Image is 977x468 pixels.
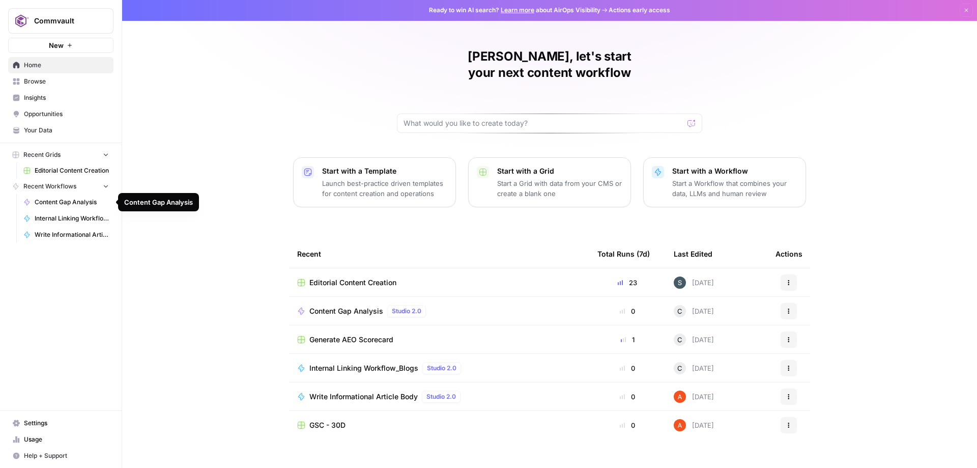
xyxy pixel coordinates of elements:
[674,277,714,289] div: [DATE]
[674,305,714,317] div: [DATE]
[597,392,657,402] div: 0
[309,278,396,288] span: Editorial Content Creation
[19,194,113,210] a: Content Gap Analysis
[35,230,109,239] span: Write Informational Article Body
[24,61,109,70] span: Home
[597,240,650,268] div: Total Runs (7d)
[24,419,109,428] span: Settings
[24,126,109,135] span: Your Data
[468,157,631,207] button: Start with a GridStart a Grid with data from your CMS or create a blank one
[674,391,686,403] img: cje7zb9ux0f2nqyv5qqgv3u0jxek
[309,420,346,430] span: GSC - 30D
[674,240,712,268] div: Last Edited
[8,57,113,73] a: Home
[674,277,686,289] img: n194awvj1oo0403wntfit5bp1iq5
[322,178,447,199] p: Launch best-practice driven templates for content creation and operations
[674,419,686,431] img: cje7zb9ux0f2nqyv5qqgv3u0jxek
[8,38,113,53] button: New
[497,166,622,176] p: Start with a Grid
[404,118,683,128] input: What would you like to create today?
[8,431,113,448] a: Usage
[24,109,109,119] span: Opportunities
[672,166,797,176] p: Start with a Workflow
[297,240,581,268] div: Recent
[674,419,714,431] div: [DATE]
[19,210,113,227] a: Internal Linking Workflow_Blogs
[8,122,113,139] a: Your Data
[24,435,109,444] span: Usage
[597,335,657,345] div: 1
[293,157,456,207] button: Start with a TemplateLaunch best-practice driven templates for content creation and operations
[674,362,714,374] div: [DATE]
[677,363,682,373] span: C
[677,306,682,316] span: C
[8,448,113,464] button: Help + Support
[643,157,806,207] button: Start with a WorkflowStart a Workflow that combines your data, LLMs and human review
[309,306,383,316] span: Content Gap Analysis
[392,307,421,316] span: Studio 2.0
[19,227,113,243] a: Write Informational Article Body
[674,334,714,346] div: [DATE]
[12,12,30,30] img: Commvault Logo
[8,73,113,90] a: Browse
[24,93,109,102] span: Insights
[775,240,802,268] div: Actions
[497,178,622,199] p: Start a Grid with data from your CMS or create a blank one
[35,214,109,223] span: Internal Linking Workflow_Blogs
[8,179,113,194] button: Recent Workflows
[609,6,670,15] span: Actions early access
[8,147,113,162] button: Recent Grids
[309,335,393,345] span: Generate AEO Scorecard
[297,391,581,403] a: Write Informational Article BodyStudio 2.0
[8,8,113,34] button: Workspace: Commvault
[297,420,581,430] a: GSC - 30D
[429,6,600,15] span: Ready to win AI search? about AirOps Visibility
[19,162,113,179] a: Editorial Content Creation
[597,363,657,373] div: 0
[397,48,702,81] h1: [PERSON_NAME], let's start your next content workflow
[597,306,657,316] div: 0
[322,166,447,176] p: Start with a Template
[24,451,109,460] span: Help + Support
[597,278,657,288] div: 23
[23,182,76,191] span: Recent Workflows
[24,77,109,86] span: Browse
[309,363,418,373] span: Internal Linking Workflow_Blogs
[8,90,113,106] a: Insights
[426,392,456,401] span: Studio 2.0
[674,391,714,403] div: [DATE]
[677,335,682,345] span: C
[297,362,581,374] a: Internal Linking Workflow_BlogsStudio 2.0
[35,198,109,207] span: Content Gap Analysis
[672,178,797,199] p: Start a Workflow that combines your data, LLMs and human review
[8,415,113,431] a: Settings
[297,335,581,345] a: Generate AEO Scorecard
[597,420,657,430] div: 0
[23,150,61,159] span: Recent Grids
[297,278,581,288] a: Editorial Content Creation
[427,364,456,373] span: Studio 2.0
[501,6,534,14] a: Learn more
[297,305,581,317] a: Content Gap AnalysisStudio 2.0
[49,40,64,50] span: New
[35,166,109,175] span: Editorial Content Creation
[8,106,113,122] a: Opportunities
[309,392,418,402] span: Write Informational Article Body
[34,16,96,26] span: Commvault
